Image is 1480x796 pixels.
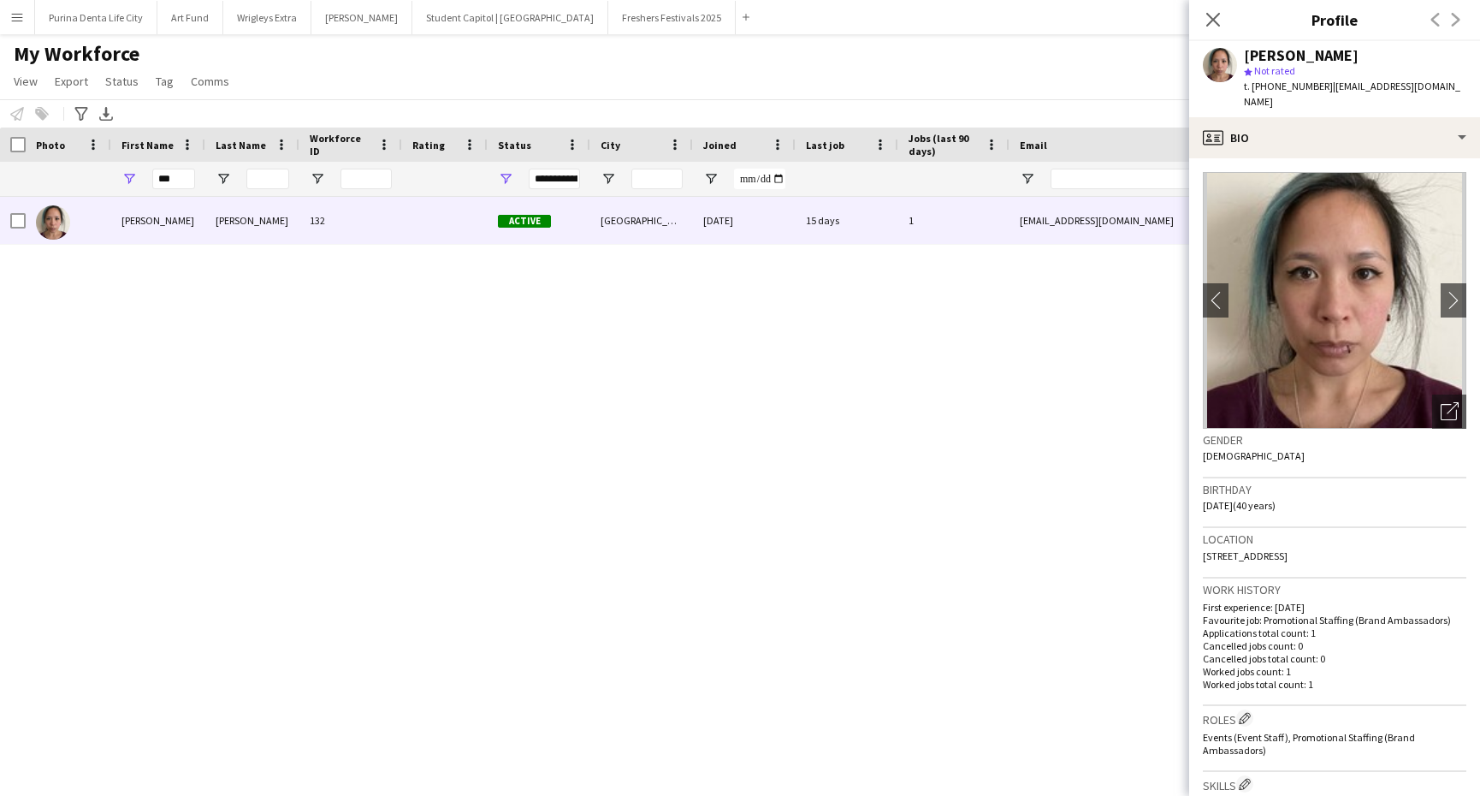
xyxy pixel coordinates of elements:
[156,74,174,89] span: Tag
[157,1,223,34] button: Art Fund
[98,70,145,92] a: Status
[1020,139,1047,151] span: Email
[223,1,311,34] button: Wrigleys Extra
[299,197,402,244] div: 132
[191,74,229,89] span: Comms
[36,139,65,151] span: Photo
[693,197,796,244] div: [DATE]
[246,169,289,189] input: Last Name Filter Input
[1203,775,1466,793] h3: Skills
[1051,169,1341,189] input: Email Filter Input
[14,74,38,89] span: View
[412,139,445,151] span: Rating
[35,1,157,34] button: Purina Denta Life City
[631,169,683,189] input: City Filter Input
[48,70,95,92] a: Export
[1244,80,1333,92] span: t. [PHONE_NUMBER]
[121,171,137,187] button: Open Filter Menu
[55,74,88,89] span: Export
[601,171,616,187] button: Open Filter Menu
[498,215,551,228] span: Active
[1203,614,1466,627] p: Favourite job: Promotional Staffing (Brand Ambassadors)
[1203,601,1466,614] p: First experience: [DATE]
[310,171,325,187] button: Open Filter Menu
[796,197,898,244] div: 15 days
[1203,532,1466,547] h3: Location
[412,1,608,34] button: Student Capitol | [GEOGRAPHIC_DATA]
[205,197,299,244] div: [PERSON_NAME]
[105,74,139,89] span: Status
[898,197,1009,244] div: 1
[909,132,979,157] span: Jobs (last 90 days)
[1203,710,1466,728] h3: Roles
[1203,449,1305,462] span: [DEMOGRAPHIC_DATA]
[703,139,737,151] span: Joined
[311,1,412,34] button: [PERSON_NAME]
[1203,678,1466,691] p: Worked jobs total count: 1
[1203,731,1415,757] span: Events (Event Staff), Promotional Staffing (Brand Ambassadors)
[1244,48,1359,63] div: [PERSON_NAME]
[1009,197,1352,244] div: [EMAIL_ADDRESS][DOMAIN_NAME]
[1189,117,1480,158] div: Bio
[111,197,205,244] div: [PERSON_NAME]
[1203,172,1466,429] img: Crew avatar or photo
[96,104,116,124] app-action-btn: Export XLSX
[340,169,392,189] input: Workforce ID Filter Input
[498,171,513,187] button: Open Filter Menu
[1203,499,1276,512] span: [DATE] (40 years)
[1203,627,1466,639] p: Applications total count: 1
[1203,549,1288,562] span: [STREET_ADDRESS]
[71,104,92,124] app-action-btn: Advanced filters
[216,139,266,151] span: Last Name
[806,139,844,151] span: Last job
[152,169,195,189] input: First Name Filter Input
[1203,482,1466,497] h3: Birthday
[703,171,719,187] button: Open Filter Menu
[498,139,531,151] span: Status
[734,169,785,189] input: Joined Filter Input
[149,70,181,92] a: Tag
[1244,80,1460,108] span: | [EMAIL_ADDRESS][DOMAIN_NAME]
[1020,171,1035,187] button: Open Filter Menu
[36,205,70,240] img: Amy Lee
[1254,64,1295,77] span: Not rated
[216,171,231,187] button: Open Filter Menu
[14,41,139,67] span: My Workforce
[1203,665,1466,678] p: Worked jobs count: 1
[121,139,174,151] span: First Name
[7,70,44,92] a: View
[1203,652,1466,665] p: Cancelled jobs total count: 0
[184,70,236,92] a: Comms
[590,197,693,244] div: [GEOGRAPHIC_DATA]
[601,139,620,151] span: City
[1432,395,1466,429] div: Open photos pop-in
[1203,582,1466,597] h3: Work history
[1189,9,1480,31] h3: Profile
[1203,432,1466,448] h3: Gender
[310,132,371,157] span: Workforce ID
[1203,639,1466,652] p: Cancelled jobs count: 0
[608,1,736,34] button: Freshers Festivals 2025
